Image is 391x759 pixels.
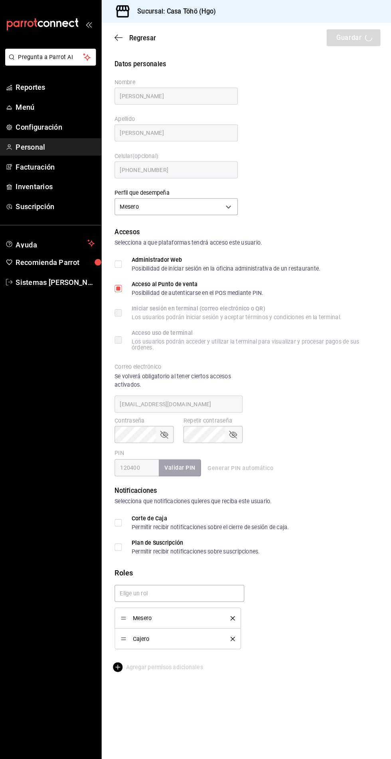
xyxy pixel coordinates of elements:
[117,411,175,417] label: Contraseña
[117,187,238,193] label: Perfil que desempeña
[117,78,238,84] label: Nombre
[117,358,243,364] label: Correo electrónico
[19,100,97,111] span: Menú
[10,747,97,756] span: Sugerir nueva función
[133,277,263,283] div: Acceso al Punto de venta
[19,253,97,264] span: Recomienda Parrot
[132,6,216,16] h3: Sucursal: Casa Töhö (Hgo)
[225,627,235,631] button: delete
[19,178,97,189] span: Inventarios
[133,334,372,345] div: Los usuarios podrán acceder y utilizar la terminal para visualizar y procesar pagos de sus órdenes.
[117,151,238,156] label: Celular
[117,366,243,383] div: Se volverá obligatorio al tener ciertos accesos activados.
[19,81,97,91] span: Reportes
[88,21,94,27] button: open_drawer_menu
[133,325,372,330] div: Acceso uso de terminal
[117,490,378,498] div: Selecciona que notificaciones quieres que reciba este usuario.
[19,273,97,283] span: Sistemas [PERSON_NAME]
[22,52,86,61] span: Pregunta a Parrot AI
[9,48,98,65] button: Pregunta a Parrot AI
[19,235,87,244] span: Ayuda
[117,58,378,68] div: Datos personales
[117,478,378,488] div: Notificaciones
[117,235,378,243] div: Selecciona a que plataformas tendrá acceso este usuario.
[133,310,340,315] div: Los usuarios podrán iniciar sesión y aceptar términos y condiciones en la terminal.
[133,516,288,522] div: Permitir recibir notificaciones sobre el cierre de sesión de caja.
[133,301,340,306] div: Iniciar sesión en terminal (correo electrónico o QR)
[134,606,219,611] span: Mesero
[6,58,98,66] a: Pregunta a Parrot AI
[19,159,97,170] span: Facturación
[117,576,244,593] input: Elige un rol
[117,224,378,233] div: Accesos
[133,262,319,267] div: Posibilidad de iniciar sesión en la oficina administrativa de un restaurante.
[133,532,260,537] div: Plan de Suscripción
[117,443,126,449] label: PIN
[133,540,260,546] div: Permitir recibir notificaciones sobre suscripciones.
[117,195,238,212] div: Mesero
[19,120,97,130] span: Configuración
[134,626,219,632] span: Cajero
[184,411,243,417] label: Repetir contraseña
[117,115,238,120] label: Apellido
[19,139,97,150] span: Personal
[133,508,288,513] div: Corte de Caja
[131,34,157,41] span: Regresar
[117,559,378,569] div: Roles
[19,198,97,209] span: Suscripción
[225,607,235,611] button: delete
[133,253,319,259] div: Administrador Web
[117,452,160,469] input: 3 a 6 dígitos
[133,286,263,291] div: Posibilidad de autenticarse en el POS mediante PIN.
[117,34,157,41] button: Regresar
[134,150,160,157] span: (opcional)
